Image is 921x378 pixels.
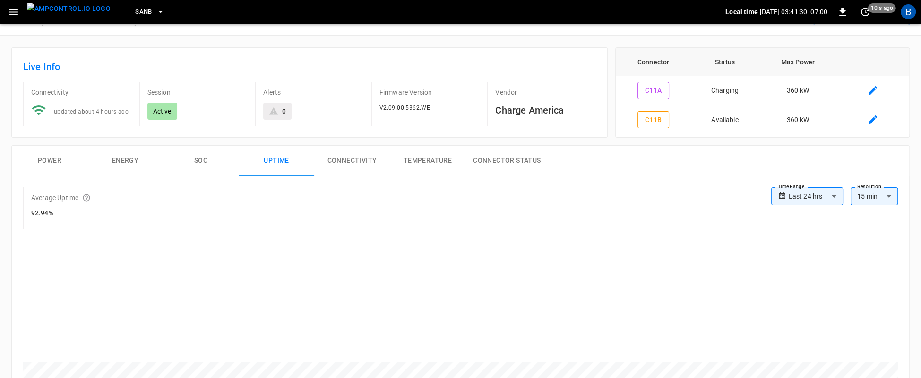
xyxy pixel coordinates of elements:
[27,3,111,15] img: ampcontrol.io logo
[87,146,163,176] button: Energy
[131,3,168,21] button: SanB
[858,4,873,19] button: set refresh interval
[163,146,239,176] button: SOC
[691,105,759,135] td: Available
[12,146,87,176] button: Power
[465,146,548,176] button: Connector Status
[759,105,837,135] td: 360 kW
[691,76,759,105] td: Charging
[263,88,364,97] p: Alerts
[31,88,132,97] p: Connectivity
[239,146,314,176] button: Uptime
[901,4,916,19] div: profile-icon
[314,146,390,176] button: Connectivity
[851,187,898,205] div: 15 min
[616,48,909,134] table: connector table
[760,7,827,17] p: [DATE] 03:41:30 -07:00
[778,183,804,191] label: Time Range
[147,88,248,97] p: Session
[379,105,430,111] span: V2.09.00.5362.WE
[857,183,881,191] label: Resolution
[282,106,286,116] div: 0
[23,59,596,74] h6: Live Info
[390,146,465,176] button: Temperature
[31,208,91,219] h6: 92.94%
[759,76,837,105] td: 360 kW
[725,7,758,17] p: Local time
[54,108,129,115] span: updated about 4 hours ago
[135,7,152,18] span: SanB
[759,48,837,76] th: Max Power
[616,48,691,76] th: Connector
[789,187,843,205] div: Last 24 hrs
[637,111,670,129] button: C11B
[31,193,78,202] p: Average Uptime
[691,48,759,76] th: Status
[495,88,596,97] p: Vendor
[495,103,596,118] h6: Charge America
[379,88,480,97] p: Firmware Version
[868,3,896,13] span: 10 s ago
[637,82,670,99] button: C11A
[153,106,172,116] p: Active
